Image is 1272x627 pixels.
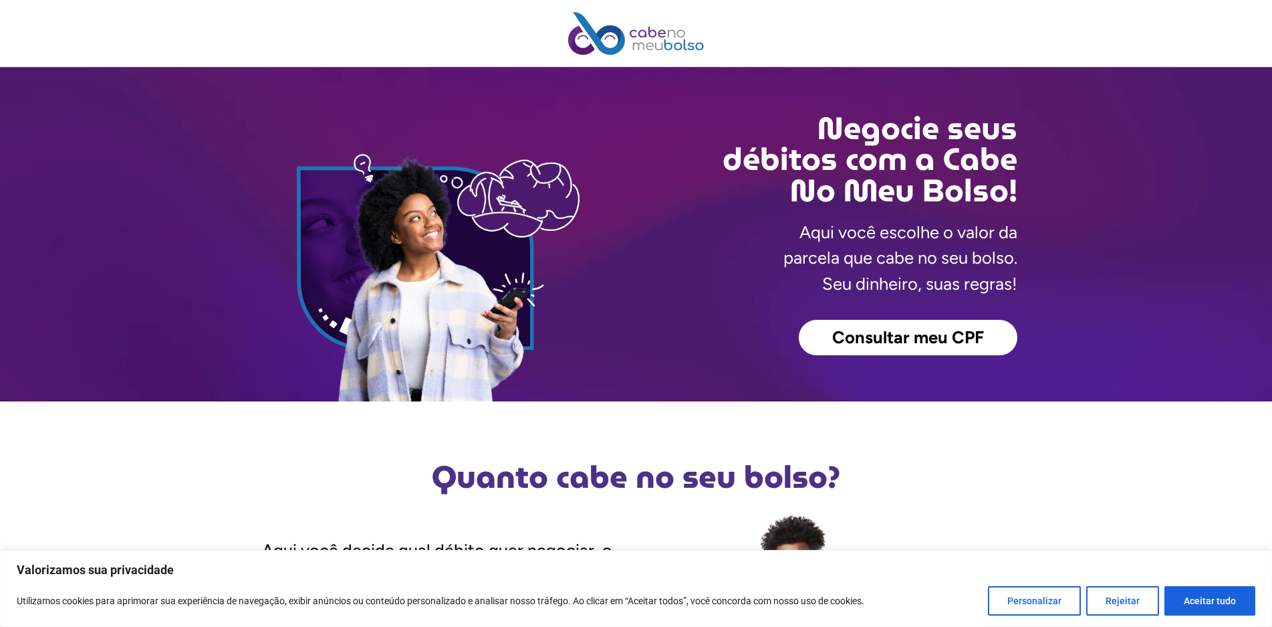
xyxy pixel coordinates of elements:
h2: Quanto cabe no seu bolso? [255,462,1017,492]
p: Aqui você decide qual débito quer negociar, o valor da parcela que cabe no seu bolso e a melhor d... [262,538,636,614]
span: Consultar meu CPF [832,329,984,347]
a: Consultar meu CPF [799,320,1017,356]
p: Valorizamos sua privacidade [17,562,1255,578]
button: Aceitar tudo [1164,586,1255,616]
p: Utilizamos cookies para aprimorar sua experiência de navegação, exibir anúncios ou conteúdo perso... [17,593,864,609]
p: Aqui você escolhe o valor da parcela que cabe no seu bolso. Seu dinheiro, suas regras! [783,219,1017,296]
button: Personalizar [988,586,1081,616]
img: Cabe no Meu Bolso [568,12,705,55]
h2: Negocie seus débitos com a Cabe No Meu Bolso! [636,113,1017,206]
button: Rejeitar [1086,586,1159,616]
